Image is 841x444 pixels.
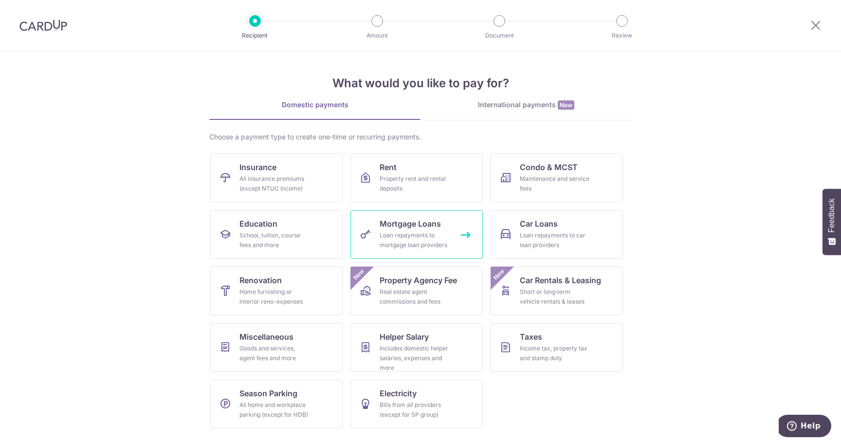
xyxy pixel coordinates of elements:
a: TaxesIncome tax, property tax and stamp duty [491,323,623,372]
div: Home furnishing or interior reno-expenses [239,287,310,307]
span: Feedback [827,198,836,232]
img: CardUp [19,19,67,31]
div: Bills from all providers (except for SP group) [380,400,450,420]
div: Goods and services, agent fees and more [239,344,310,363]
p: Review [586,31,658,40]
div: Domestic payments [209,100,420,110]
div: Loan repayments to car loan providers [520,231,590,250]
a: Car LoansLoan repayments to car loan providers [491,210,623,259]
span: New [558,100,574,110]
span: New [351,267,367,283]
a: RentProperty rent and rental deposits [350,154,483,202]
span: Taxes [520,331,542,343]
div: All home and workplace parking (except for HDB) [239,400,310,420]
a: Property Agency FeeReal estate agent commissions and feesNew [350,267,483,315]
p: Document [463,31,535,40]
h4: What would you like to pay for? [209,75,632,92]
div: Maintenance and service fees [520,174,590,193]
button: Feedback - Show survey [823,189,841,255]
a: Car Rentals & LeasingShort or long‑term vehicle rentals & leasesNew [491,267,623,315]
span: New [491,267,507,283]
a: Helper SalaryIncludes domestic helper salaries, expenses and more [350,323,483,372]
span: Miscellaneous [239,331,293,343]
a: ElectricityBills from all providers (except for SP group) [350,380,483,428]
a: RenovationHome furnishing or interior reno-expenses [210,267,343,315]
a: InsuranceAll insurance premiums (except NTUC Income) [210,154,343,202]
span: Education [239,218,277,230]
p: Recipient [219,31,291,40]
span: Insurance [239,161,276,173]
a: Condo & MCSTMaintenance and service fees [491,154,623,202]
div: School, tuition, course fees and more [239,231,310,250]
span: Helper Salary [380,331,429,343]
a: Mortgage LoansLoan repayments to mortgage loan providers [350,210,483,259]
div: Income tax, property tax and stamp duty [520,344,590,363]
a: MiscellaneousGoods and services, agent fees and more [210,323,343,372]
a: EducationSchool, tuition, course fees and more [210,210,343,259]
span: Electricity [380,387,417,399]
span: Season Parking [239,387,297,399]
span: Car Rentals & Leasing [520,274,601,286]
span: Mortgage Loans [380,218,441,230]
div: Property rent and rental deposits [380,174,450,193]
div: International payments [420,100,632,110]
span: Property Agency Fee [380,274,457,286]
p: Amount [341,31,413,40]
div: Short or long‑term vehicle rentals & leases [520,287,590,307]
span: Car Loans [520,218,558,230]
span: Renovation [239,274,282,286]
span: Condo & MCST [520,161,578,173]
div: Choose a payment type to create one-time or recurring payments. [209,132,632,142]
div: All insurance premiums (except NTUC Income) [239,174,310,193]
span: Rent [380,161,397,173]
div: Includes domestic helper salaries, expenses and more [380,344,450,373]
div: Real estate agent commissions and fees [380,287,450,307]
div: Loan repayments to mortgage loan providers [380,231,450,250]
iframe: Opens a widget where you can find more information [779,415,831,439]
a: Season ParkingAll home and workplace parking (except for HDB) [210,380,343,428]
